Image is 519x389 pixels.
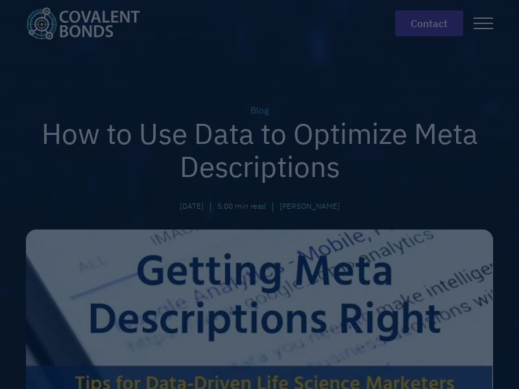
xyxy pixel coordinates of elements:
div: | [271,198,274,214]
h1: How to Use Data to Optimize Meta Descriptions [26,117,493,183]
div: | [209,198,212,214]
div: Blog [26,104,493,117]
a: [PERSON_NAME] [280,200,340,212]
img: Covalent Bonds White / Teal Logo [26,7,140,40]
a: home [26,7,151,40]
div: 5:00 min read [217,200,266,212]
div: [DATE] [180,200,204,212]
a: contact [395,10,463,36]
